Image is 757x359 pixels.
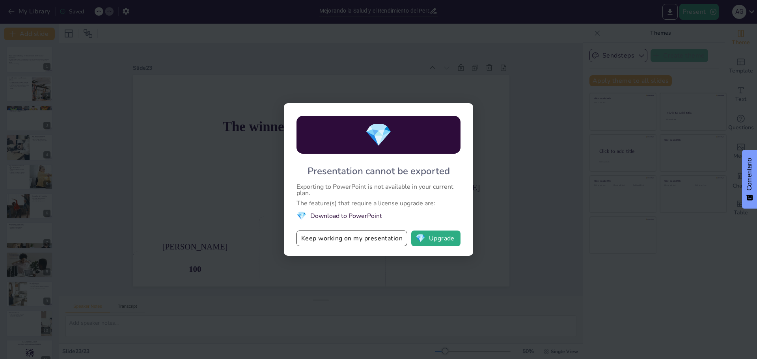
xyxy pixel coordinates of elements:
[308,165,450,177] div: Presentation cannot be exported
[746,158,753,191] font: Comentario
[416,234,425,242] span: diamond
[296,231,407,246] button: Keep working on my presentation
[742,150,757,209] button: Comentarios - Mostrar encuesta
[296,200,461,206] div: The feature(s) that require a license upgrade are:
[365,120,392,150] span: diamond
[296,210,461,221] li: Download to PowerPoint
[296,184,461,196] div: Exporting to PowerPoint is not available in your current plan.
[296,210,306,221] span: diamond
[411,231,461,246] button: diamondUpgrade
